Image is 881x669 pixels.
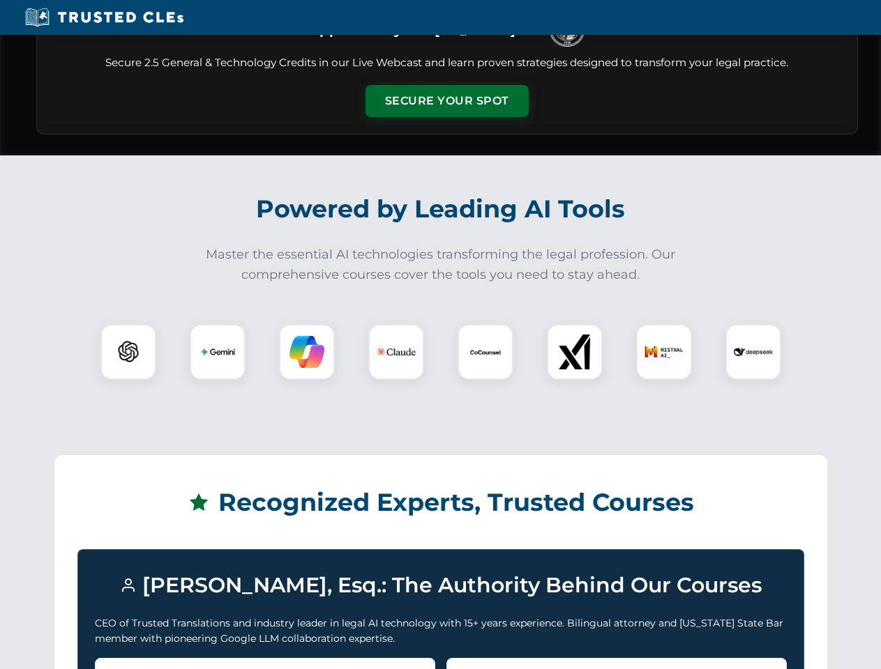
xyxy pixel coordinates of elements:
[100,324,156,380] div: ChatGPT
[279,324,335,380] div: Copilot
[197,245,685,285] p: Master the essential AI technologies transforming the legal profession. Our comprehensive courses...
[21,7,188,28] img: Trusted CLEs
[77,478,804,527] h2: Recognized Experts, Trusted Courses
[190,324,246,380] div: Gemini
[95,615,787,647] p: CEO of Trusted Translations and industry leader in legal AI technology with 15+ years experience....
[54,185,827,233] h2: Powered by Leading AI Tools
[377,332,416,371] img: Claude Logo
[200,334,235,369] img: Gemini Logo
[108,332,149,372] img: ChatGPT Logo
[458,324,513,380] div: CoCounsel
[547,324,603,380] div: xAI
[54,55,841,71] p: Secure 2.5 General & Technology Credits in our Live Webcast and learn proven strategies designed ...
[289,334,324,369] img: Copilot Logo
[557,334,592,369] img: xAI Logo
[366,85,529,117] button: Secure Your Spot
[734,332,773,371] img: DeepSeek Logo
[725,324,781,380] div: DeepSeek
[636,324,692,380] div: Mistral AI
[95,567,787,604] h3: [PERSON_NAME], Esq.: The Authority Behind Our Courses
[368,324,424,380] div: Claude
[468,334,503,369] img: CoCounsel Logo
[645,332,684,371] img: Mistral AI Logo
